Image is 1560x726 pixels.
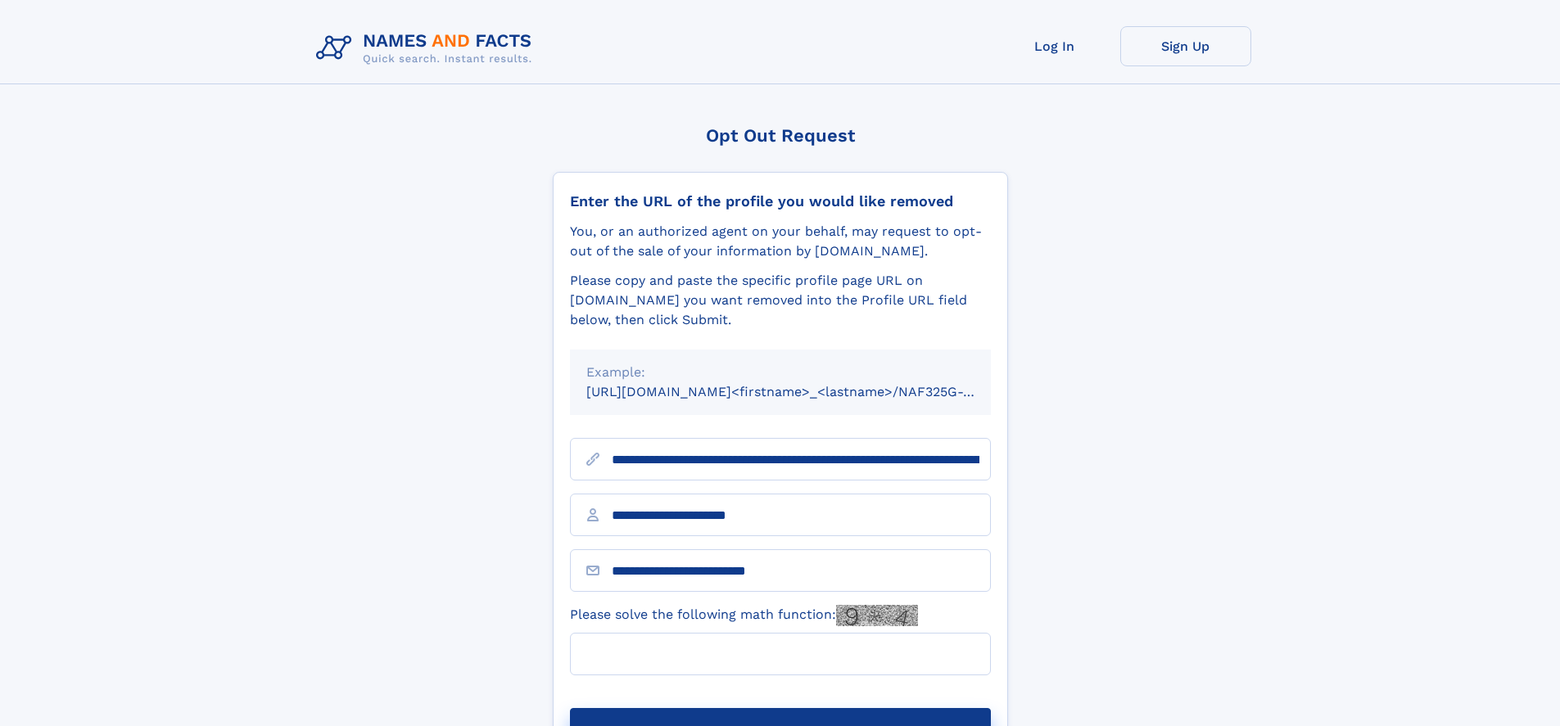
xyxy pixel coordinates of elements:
label: Please solve the following math function: [570,605,918,626]
div: Please copy and paste the specific profile page URL on [DOMAIN_NAME] you want removed into the Pr... [570,271,991,330]
img: Logo Names and Facts [310,26,545,70]
div: Opt Out Request [553,125,1008,146]
div: Enter the URL of the profile you would like removed [570,192,991,210]
div: You, or an authorized agent on your behalf, may request to opt-out of the sale of your informatio... [570,222,991,261]
a: Sign Up [1120,26,1251,66]
a: Log In [989,26,1120,66]
small: [URL][DOMAIN_NAME]<firstname>_<lastname>/NAF325G-xxxxxxxx [586,384,1022,399]
div: Example: [586,363,974,382]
